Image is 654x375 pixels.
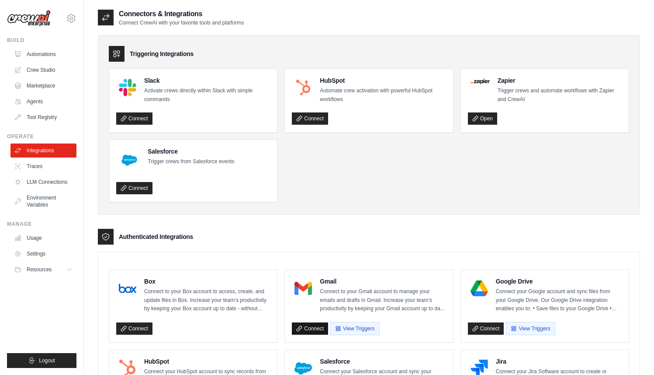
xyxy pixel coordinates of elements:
button: Logout [7,353,76,368]
span: Logout [39,357,55,364]
h4: Zapier [498,76,622,85]
h4: Salesforce [320,357,446,366]
a: LLM Connections [10,175,76,189]
a: Agents [10,95,76,109]
h4: HubSpot [144,357,270,366]
img: Google Drive Logo [471,280,488,297]
a: Integrations [10,144,76,158]
p: Trigger crews from Salesforce events [148,158,234,166]
div: Operate [7,133,76,140]
img: Gmail Logo [294,280,312,297]
p: Connect your Google account and sync files from your Google Drive. Our Google Drive integration e... [496,287,622,313]
p: Automate crew activation with powerful HubSpot workflows [320,87,446,104]
div: Manage [7,221,76,228]
a: Connect [116,182,152,194]
a: Open [468,112,497,125]
span: Resources [27,266,52,273]
button: View Triggers [330,322,379,335]
h4: Slack [144,76,270,85]
img: Box Logo [119,280,136,297]
a: Connect [116,112,152,125]
a: Connect [116,322,152,335]
a: Tool Registry [10,110,76,124]
p: Activate crews directly within Slack with simple commands [144,87,270,104]
h4: Jira [496,357,622,366]
h4: Google Drive [496,277,622,286]
h4: Salesforce [148,147,234,156]
div: Build [7,37,76,44]
p: Connect CrewAI with your favorite tools and platforms [119,19,244,26]
p: Connect to your Box account to access, create, and update files in Box. Increase your team’s prod... [144,287,270,313]
img: Zapier Logo [471,79,490,84]
a: Settings [10,247,76,261]
h3: Authenticated Integrations [119,232,193,241]
a: Connect [468,322,504,335]
a: Marketplace [10,79,76,93]
p: Connect to your Gmail account to manage your emails and drafts in Gmail. Increase your team’s pro... [320,287,446,313]
a: Usage [10,231,76,245]
h4: Box [144,277,270,286]
a: Automations [10,47,76,61]
a: Traces [10,159,76,173]
img: Slack Logo [119,79,136,96]
h2: Connectors & Integrations [119,9,244,19]
a: Crew Studio [10,63,76,77]
h4: Gmail [320,277,446,286]
a: Environment Variables [10,191,76,212]
h3: Triggering Integrations [130,49,194,58]
img: Salesforce Logo [119,150,140,171]
button: Resources [10,263,76,277]
h4: HubSpot [320,76,446,85]
button: View Triggers [506,322,555,335]
img: HubSpot Logo [294,79,312,96]
p: Trigger crews and automate workflows with Zapier and CrewAI [498,87,622,104]
img: Logo [7,10,51,27]
a: Connect [292,322,328,335]
a: Connect [292,112,328,125]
